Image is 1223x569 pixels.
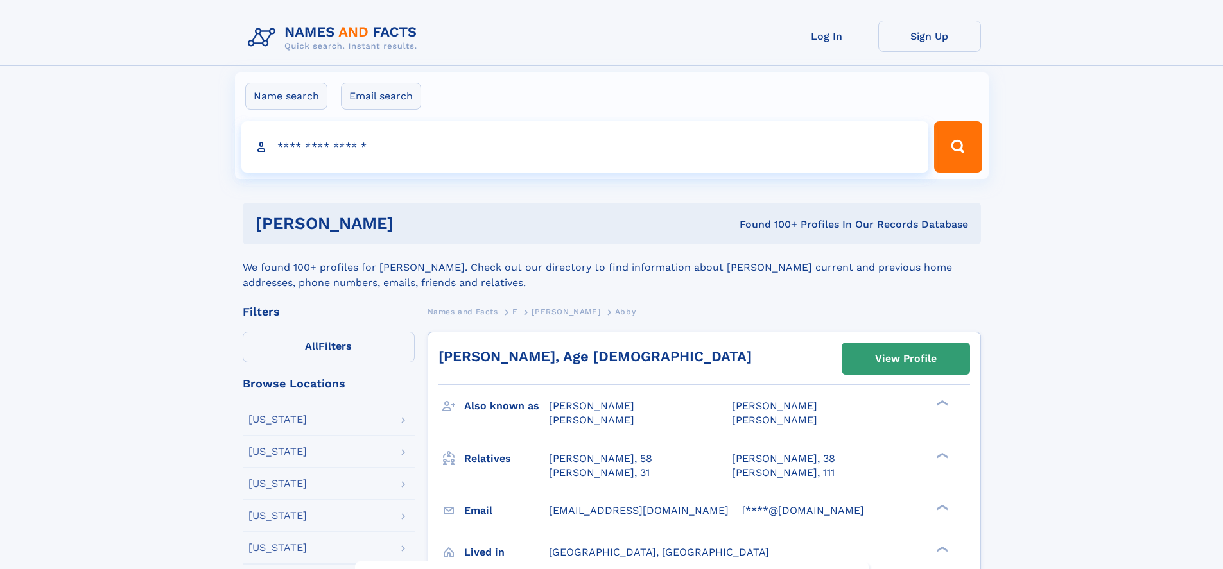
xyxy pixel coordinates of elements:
[732,466,835,480] a: [PERSON_NAME], 111
[615,307,636,316] span: Abby
[549,400,634,412] span: [PERSON_NAME]
[776,21,878,52] a: Log In
[464,500,549,522] h3: Email
[532,303,600,319] a: [PERSON_NAME]
[248,511,307,521] div: [US_STATE]
[464,395,549,417] h3: Also known as
[256,216,567,232] h1: [PERSON_NAME]
[241,121,929,173] input: search input
[464,541,549,563] h3: Lived in
[732,452,835,466] a: [PERSON_NAME], 38
[243,306,415,318] div: Filters
[549,466,650,480] a: [PERSON_NAME], 31
[842,343,969,374] a: View Profile
[248,543,307,553] div: [US_STATE]
[438,348,752,364] a: [PERSON_NAME], Age [DEMOGRAPHIC_DATA]
[243,332,415,362] label: Filters
[532,307,600,316] span: [PERSON_NAME]
[305,340,318,352] span: All
[248,414,307,425] div: [US_STATE]
[933,451,949,459] div: ❯
[428,303,498,319] a: Names and Facts
[248,479,307,489] div: [US_STATE]
[549,546,769,558] span: [GEOGRAPHIC_DATA], [GEOGRAPHIC_DATA]
[732,414,817,426] span: [PERSON_NAME]
[933,399,949,407] div: ❯
[732,400,817,412] span: [PERSON_NAME]
[934,121,982,173] button: Search Button
[549,452,652,466] a: [PERSON_NAME], 58
[878,21,981,52] a: Sign Up
[464,448,549,470] h3: Relatives
[243,21,428,55] img: Logo Names and Facts
[933,503,949,511] div: ❯
[243,378,415,389] div: Browse Locations
[341,83,421,110] label: Email search
[549,504,729,516] span: [EMAIL_ADDRESS][DOMAIN_NAME]
[566,217,968,232] div: Found 100+ Profiles In Our Records Database
[245,83,327,110] label: Name search
[933,545,949,553] div: ❯
[875,344,937,373] div: View Profile
[248,446,307,457] div: [US_STATE]
[512,303,517,319] a: F
[512,307,517,316] span: F
[549,414,634,426] span: [PERSON_NAME]
[243,244,981,291] div: We found 100+ profiles for [PERSON_NAME]. Check out our directory to find information about [PERS...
